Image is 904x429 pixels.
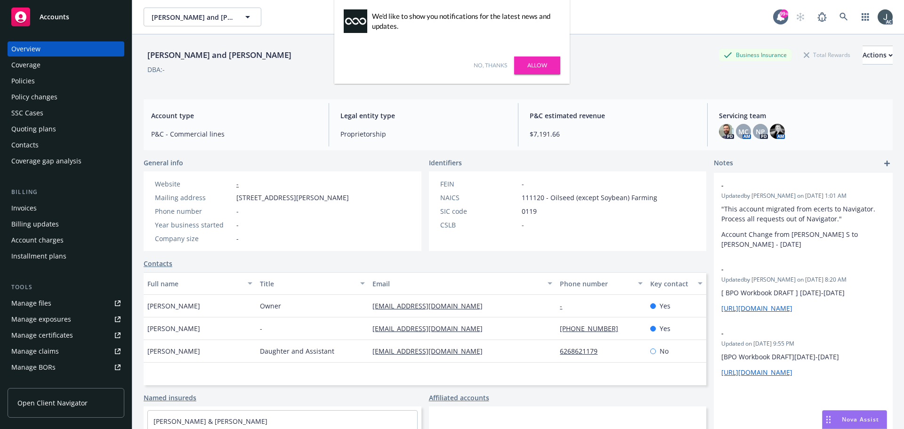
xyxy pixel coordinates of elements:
[721,340,885,348] span: Updated on [DATE] 9:55 PM
[721,204,885,224] p: "This account migrated from ecerts to Navigator. Process all requests out of Navigator."
[429,158,462,168] span: Identifiers
[822,410,887,429] button: Nova Assist
[522,206,537,216] span: 0119
[11,312,71,327] div: Manage exposures
[770,124,785,139] img: photo
[236,193,349,202] span: [STREET_ADDRESS][PERSON_NAME]
[8,121,124,137] a: Quoting plans
[155,206,233,216] div: Phone number
[8,4,124,30] a: Accounts
[780,9,788,18] div: 99+
[660,346,669,356] span: No
[144,259,172,268] a: Contacts
[721,264,861,274] span: -
[340,111,507,121] span: Legal entity type
[8,89,124,105] a: Policy changes
[8,138,124,153] a: Contacts
[556,272,646,295] button: Phone number
[8,57,124,73] a: Coverage
[151,129,317,139] span: P&C - Commercial lines
[440,220,518,230] div: CSLB
[714,257,893,321] div: -Updatedby [PERSON_NAME] on [DATE] 8:20 AM[ BPO Workbook DRAFT ] [DATE]-[DATE][URL][DOMAIN_NAME]
[11,217,59,232] div: Billing updates
[236,179,239,188] a: -
[799,49,855,61] div: Total Rewards
[8,217,124,232] a: Billing updates
[522,193,657,202] span: 111120 - Oilseed (except Soybean) Farming
[147,279,242,289] div: Full name
[147,324,200,333] span: [PERSON_NAME]
[260,279,355,289] div: Title
[372,347,490,356] a: [EMAIL_ADDRESS][DOMAIN_NAME]
[11,233,64,248] div: Account charges
[153,417,267,426] a: [PERSON_NAME] & [PERSON_NAME]
[756,127,765,137] span: NP
[8,376,124,391] a: Summary of insurance
[530,111,696,121] span: P&C estimated revenue
[11,154,81,169] div: Coverage gap analysis
[144,272,256,295] button: Full name
[11,41,40,57] div: Overview
[11,138,39,153] div: Contacts
[823,411,834,429] div: Drag to move
[719,49,791,61] div: Business Insurance
[40,13,69,21] span: Accounts
[17,398,88,408] span: Open Client Navigator
[11,249,66,264] div: Installment plans
[560,279,632,289] div: Phone number
[144,49,295,61] div: [PERSON_NAME] and [PERSON_NAME]
[721,352,885,362] p: [BPO Workbook DRAFT][DATE]-[DATE]
[714,321,893,385] div: -Updated on [DATE] 9:55 PM[BPO Workbook DRAFT][DATE]-[DATE][URL][DOMAIN_NAME]
[11,57,40,73] div: Coverage
[738,127,749,137] span: MC
[155,220,233,230] div: Year business started
[842,415,879,423] span: Nova Assist
[152,12,233,22] span: [PERSON_NAME] and [PERSON_NAME]
[260,301,281,311] span: Owner
[372,279,542,289] div: Email
[144,8,261,26] button: [PERSON_NAME] and [PERSON_NAME]
[372,11,556,31] div: We'd like to show you notifications for the latest news and updates.
[236,206,239,216] span: -
[863,46,893,65] button: Actions
[155,179,233,189] div: Website
[11,296,51,311] div: Manage files
[560,324,626,333] a: [PHONE_NUMBER]
[646,272,706,295] button: Key contact
[372,301,490,310] a: [EMAIL_ADDRESS][DOMAIN_NAME]
[881,158,893,169] a: add
[8,154,124,169] a: Coverage gap analysis
[11,89,57,105] div: Policy changes
[147,65,165,74] div: DBA: -
[8,296,124,311] a: Manage files
[147,346,200,356] span: [PERSON_NAME]
[11,376,83,391] div: Summary of insurance
[260,346,334,356] span: Daughter and Assistant
[440,193,518,202] div: NAICS
[714,173,893,257] div: -Updatedby [PERSON_NAME] on [DATE] 1:01 AM"This account migrated from ecerts to Navigator. Proces...
[8,312,124,327] a: Manage exposures
[11,344,59,359] div: Manage claims
[878,9,893,24] img: photo
[151,111,317,121] span: Account type
[719,124,734,139] img: photo
[834,8,853,26] a: Search
[260,324,262,333] span: -
[721,275,885,284] span: Updated by [PERSON_NAME] on [DATE] 8:20 AM
[8,328,124,343] a: Manage certificates
[8,105,124,121] a: SSC Cases
[236,234,239,243] span: -
[144,158,183,168] span: General info
[8,344,124,359] a: Manage claims
[144,393,196,403] a: Named insureds
[8,73,124,89] a: Policies
[8,233,124,248] a: Account charges
[11,73,35,89] div: Policies
[714,158,733,169] span: Notes
[522,220,524,230] span: -
[155,234,233,243] div: Company size
[721,229,885,249] p: Account Change from [PERSON_NAME] S to [PERSON_NAME] - [DATE]
[721,180,861,190] span: -
[8,201,124,216] a: Invoices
